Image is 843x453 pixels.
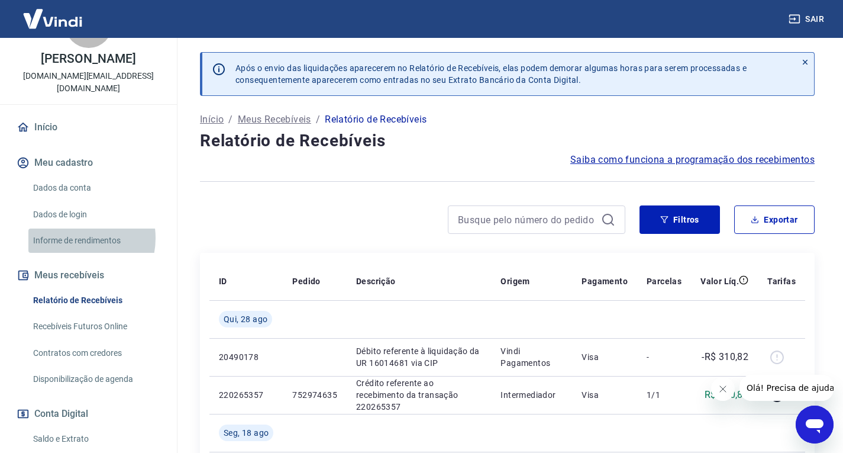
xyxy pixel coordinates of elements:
[647,389,681,401] p: 1/1
[28,367,163,391] a: Disponibilização de agenda
[325,113,427,127] p: Relatório de Recebíveis
[28,203,163,227] a: Dados de login
[219,275,227,287] p: ID
[28,427,163,451] a: Saldo e Extrato
[224,313,267,325] span: Qui, 28 ago
[786,8,829,30] button: Sair
[356,345,482,369] p: Débito referente à liquidação da UR 16014681 via CIP
[711,377,735,401] iframe: Fechar mensagem
[14,114,163,140] a: Início
[219,389,273,401] p: 220265357
[28,176,163,200] a: Dados da conta
[734,205,815,234] button: Exportar
[356,275,396,287] p: Descrição
[228,113,232,127] p: /
[500,389,563,401] p: Intermediador
[647,275,681,287] p: Parcelas
[238,113,311,127] a: Meus Recebíveis
[500,275,529,287] p: Origem
[235,62,747,86] p: Após o envio das liquidações aparecerem no Relatório de Recebíveis, elas podem demorar algumas ho...
[14,262,163,288] button: Meus recebíveis
[796,406,834,444] iframe: Botão para abrir a janela de mensagens
[219,351,273,363] p: 20490178
[739,375,834,401] iframe: Mensagem da empresa
[500,345,563,369] p: Vindi Pagamentos
[224,427,269,439] span: Seg, 18 ago
[582,275,628,287] p: Pagamento
[7,8,99,18] span: Olá! Precisa de ajuda?
[200,113,224,127] a: Início
[14,1,91,37] img: Vindi
[14,150,163,176] button: Meu cadastro
[582,389,628,401] p: Visa
[767,275,796,287] p: Tarifas
[9,70,167,95] p: [DOMAIN_NAME][EMAIL_ADDRESS][DOMAIN_NAME]
[292,389,337,401] p: 752974635
[458,211,596,229] input: Busque pelo número do pedido
[700,275,739,287] p: Valor Líq.
[316,113,320,127] p: /
[14,401,163,427] button: Conta Digital
[28,288,163,313] a: Relatório de Recebíveis
[570,153,815,167] a: Saiba como funciona a programação dos recebimentos
[41,53,135,65] p: [PERSON_NAME]
[28,341,163,365] a: Contratos com credores
[582,351,628,363] p: Visa
[647,351,681,363] p: -
[356,377,482,413] p: Crédito referente ao recebimento da transação 220265357
[639,205,720,234] button: Filtros
[702,350,748,364] p: -R$ 310,82
[705,388,749,402] p: R$ 310,82
[200,129,815,153] h4: Relatório de Recebíveis
[292,275,320,287] p: Pedido
[28,314,163,339] a: Recebíveis Futuros Online
[28,229,163,253] a: Informe de rendimentos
